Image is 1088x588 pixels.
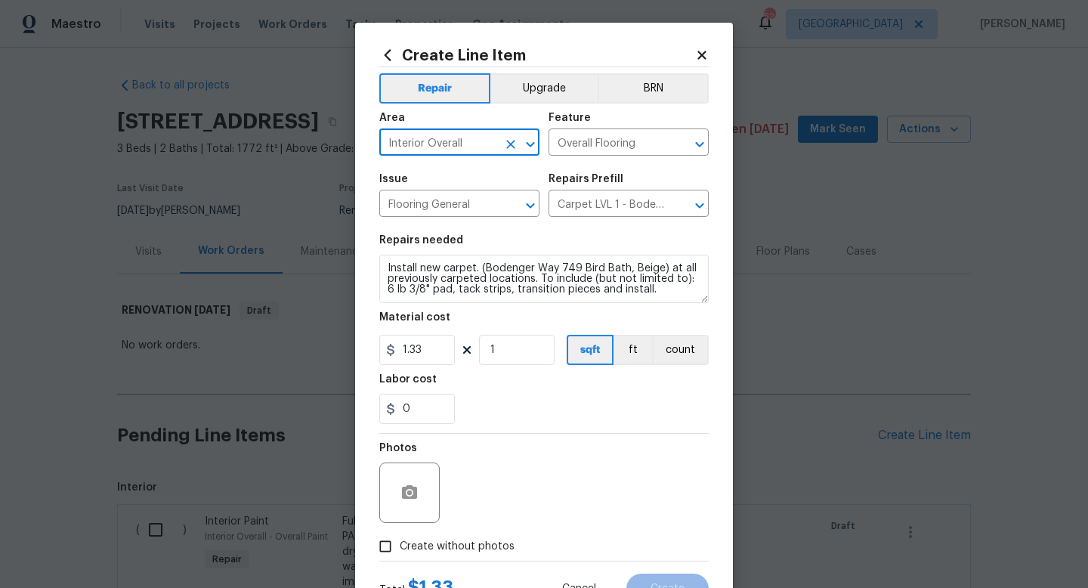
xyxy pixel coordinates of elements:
[549,113,591,123] h5: Feature
[652,335,709,365] button: count
[490,73,598,104] button: Upgrade
[520,195,541,216] button: Open
[689,134,710,155] button: Open
[549,174,623,184] h5: Repairs Prefill
[379,174,408,184] h5: Issue
[614,335,652,365] button: ft
[567,335,614,365] button: sqft
[379,312,450,323] h5: Material cost
[400,539,515,555] span: Create without photos
[379,47,695,63] h2: Create Line Item
[689,195,710,216] button: Open
[379,73,490,104] button: Repair
[598,73,709,104] button: BRN
[520,134,541,155] button: Open
[379,113,405,123] h5: Area
[379,374,437,385] h5: Labor cost
[379,235,463,246] h5: Repairs needed
[379,255,709,303] textarea: Install new carpet. (Bodenger Way 749 Bird Bath, Beige) at all previously carpeted locations. To ...
[500,134,521,155] button: Clear
[379,443,417,453] h5: Photos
